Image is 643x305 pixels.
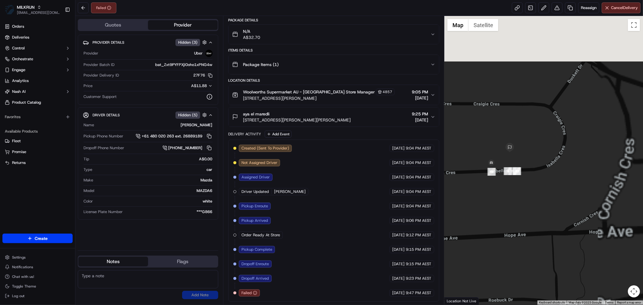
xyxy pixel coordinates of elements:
div: Available Products [2,127,73,136]
button: Toggle fullscreen view [628,19,640,31]
span: Failed [241,290,252,296]
button: Engage [2,65,73,75]
a: Orders [2,22,73,31]
span: Dropoff Arrived [241,276,269,281]
button: Nash AI [2,87,73,96]
div: [PERSON_NAME] [96,122,213,128]
button: [EMAIL_ADDRESS][DOMAIN_NAME] [17,10,60,15]
span: [DATE] [412,95,428,101]
button: 27F76 [194,73,213,78]
button: Flags [148,257,218,266]
button: Fleet [2,136,73,146]
span: 9:47 PM AEST [406,290,431,296]
button: Notes [78,257,148,266]
span: Control [12,46,25,51]
a: Product Catalog [2,98,73,107]
button: MILKRUN [17,4,35,10]
span: License Plate Number [84,209,123,215]
span: [STREET_ADDRESS][PERSON_NAME][PERSON_NAME] [243,117,351,123]
span: Pickup Phone Number [84,134,123,139]
div: 13 [513,167,521,175]
a: [PHONE_NUMBER] [162,145,213,151]
span: Pickup Enroute [241,203,268,209]
span: 9:15 PM AEST [406,247,431,252]
div: Location Not Live [444,297,479,305]
img: MILKRUN [5,5,14,14]
span: Settings [12,255,26,260]
span: Model [84,188,94,193]
div: A$0.00 [92,156,213,162]
div: 11 [504,167,512,175]
a: Returns [5,160,70,165]
span: [DATE] [392,218,405,223]
a: Analytics [2,76,73,86]
button: Provider [148,20,218,30]
span: [PERSON_NAME] [274,189,306,194]
div: car [95,167,213,172]
span: [DATE] [392,290,405,296]
span: Make [84,178,93,183]
button: +61 480 020 263 ext. 26889189 [136,133,213,140]
span: Woolworths Supermarket AU - [GEOGRAPHIC_DATA] Store Manager [243,89,375,95]
span: Analytics [12,78,29,83]
button: Toggle Theme [2,282,73,291]
span: Promise [12,149,26,155]
button: Promise [2,147,73,157]
button: Returns [2,158,73,168]
span: Notifications [12,265,33,269]
span: [DATE] [392,261,405,267]
div: Favorites [2,112,73,122]
span: Assigned Driver [241,175,270,180]
button: Show street map [447,19,468,31]
span: Returns [12,160,26,165]
button: Quotes [78,20,148,30]
span: Tip [84,156,89,162]
span: 9:04 PM AEST [406,189,431,194]
span: [DATE] [392,247,405,252]
button: Provider DetailsHidden (3) [83,37,213,47]
div: MAZDA6 [97,188,213,193]
button: Notifications [2,263,73,271]
span: Dropoff Enroute [241,261,269,267]
span: Package Items ( 1 ) [243,61,279,68]
button: Package Items (1) [229,55,439,74]
span: Product Catalog [12,100,41,105]
button: Orchestrate [2,54,73,64]
button: A$11.88 [159,83,213,89]
span: 9:15 PM AEST [406,261,431,267]
button: Add Event [265,130,292,138]
div: Mazda [96,178,213,183]
span: Dropoff Phone Number [84,145,124,151]
span: N/A [243,28,260,34]
span: Provider Delivery ID [84,73,119,78]
div: white [95,199,213,204]
span: [STREET_ADDRESS][PERSON_NAME] [243,95,395,101]
a: Fleet [5,138,70,144]
button: Failed [91,2,116,13]
div: Delivery Activity [228,132,261,137]
span: Driver Details [93,113,120,118]
span: Engage [12,67,25,73]
span: A$32.70 [243,34,260,40]
span: Hidden ( 3 ) [178,40,197,45]
div: 10 [509,167,516,175]
span: [DATE] [392,232,405,238]
span: Customer Support [84,94,117,99]
span: Pickup Arrived [241,218,268,223]
span: A$11.88 [191,83,207,88]
span: [DATE] [392,146,405,151]
span: Deliveries [12,35,29,40]
span: 9:05 PM [412,89,428,95]
span: Color [84,199,93,204]
button: Map camera controls [628,285,640,297]
button: MILKRUNMILKRUN[EMAIL_ADDRESS][DOMAIN_NAME] [2,2,62,17]
button: CancelDelivery [602,2,641,13]
button: Hidden (5) [175,111,208,119]
span: Fleet [12,138,21,144]
div: Location Details [228,78,439,83]
span: [DATE] [392,203,405,209]
span: Create [35,235,48,241]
